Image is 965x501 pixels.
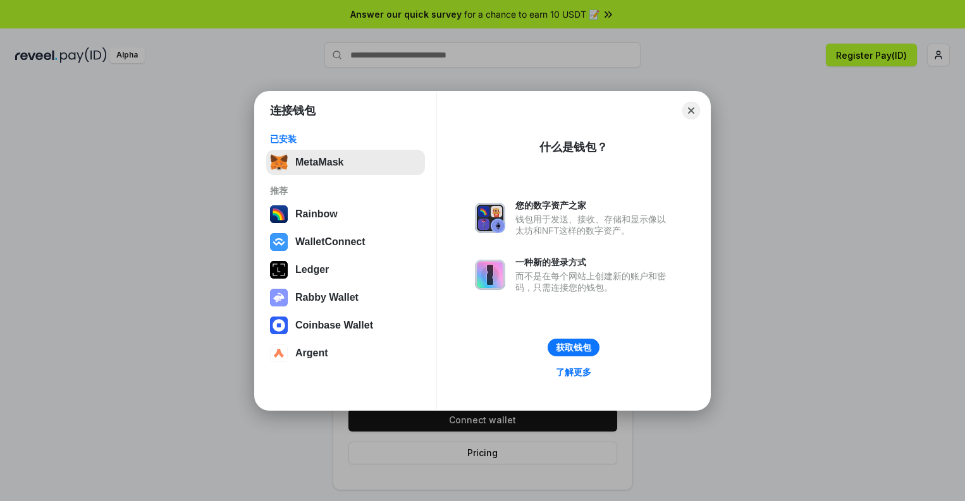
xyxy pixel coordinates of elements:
div: 一种新的登录方式 [515,257,672,268]
button: 获取钱包 [548,339,599,356]
div: Coinbase Wallet [295,320,373,331]
div: Rainbow [295,208,338,220]
div: 而不是在每个网站上创建新的账户和密码，只需连接您的钱包。 [515,270,672,293]
button: Rabby Wallet [266,285,425,310]
div: WalletConnect [295,236,366,248]
img: svg+xml,%3Csvg%20width%3D%2228%22%20height%3D%2228%22%20viewBox%3D%220%200%2028%2028%22%20fill%3D... [270,233,288,251]
img: svg+xml,%3Csvg%20xmlns%3D%22http%3A%2F%2Fwww.w3.org%2F2000%2Fsvg%22%20fill%3D%22none%22%20viewBox... [475,203,505,233]
div: Rabby Wallet [295,292,359,303]
div: 什么是钱包？ [539,140,608,155]
div: 您的数字资产之家 [515,200,672,211]
div: Ledger [295,264,329,275]
div: 获取钱包 [556,342,591,353]
div: 已安装 [270,133,421,145]
img: svg+xml,%3Csvg%20width%3D%2228%22%20height%3D%2228%22%20viewBox%3D%220%200%2028%2028%22%20fill%3D... [270,317,288,334]
button: Ledger [266,257,425,282]
div: MetaMask [295,157,343,168]
button: MetaMask [266,150,425,175]
div: 了解更多 [556,366,591,378]
a: 了解更多 [548,364,599,380]
img: svg+xml,%3Csvg%20xmlns%3D%22http%3A%2F%2Fwww.w3.org%2F2000%2Fsvg%22%20fill%3D%22none%22%20viewBox... [270,289,288,306]
button: Coinbase Wallet [266,313,425,338]
div: Argent [295,347,328,359]
button: Close [682,102,700,119]
img: svg+xml,%3Csvg%20width%3D%2228%22%20height%3D%2228%22%20viewBox%3D%220%200%2028%2028%22%20fill%3D... [270,344,288,362]
h1: 连接钱包 [270,103,316,118]
button: Rainbow [266,202,425,227]
button: WalletConnect [266,229,425,255]
img: svg+xml,%3Csvg%20fill%3D%22none%22%20height%3D%2233%22%20viewBox%3D%220%200%2035%2033%22%20width%... [270,154,288,171]
img: svg+xml,%3Csvg%20xmlns%3D%22http%3A%2F%2Fwww.w3.org%2F2000%2Fsvg%22%20width%3D%2228%22%20height%3... [270,261,288,279]
div: 钱包用于发送、接收、存储和显示像以太坊和NFT这样的数字资产。 [515,214,672,236]
button: Argent [266,341,425,366]
div: 推荐 [270,185,421,196]
img: svg+xml,%3Csvg%20width%3D%22120%22%20height%3D%22120%22%20viewBox%3D%220%200%20120%20120%22%20fil... [270,205,288,223]
img: svg+xml,%3Csvg%20xmlns%3D%22http%3A%2F%2Fwww.w3.org%2F2000%2Fsvg%22%20fill%3D%22none%22%20viewBox... [475,260,505,290]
